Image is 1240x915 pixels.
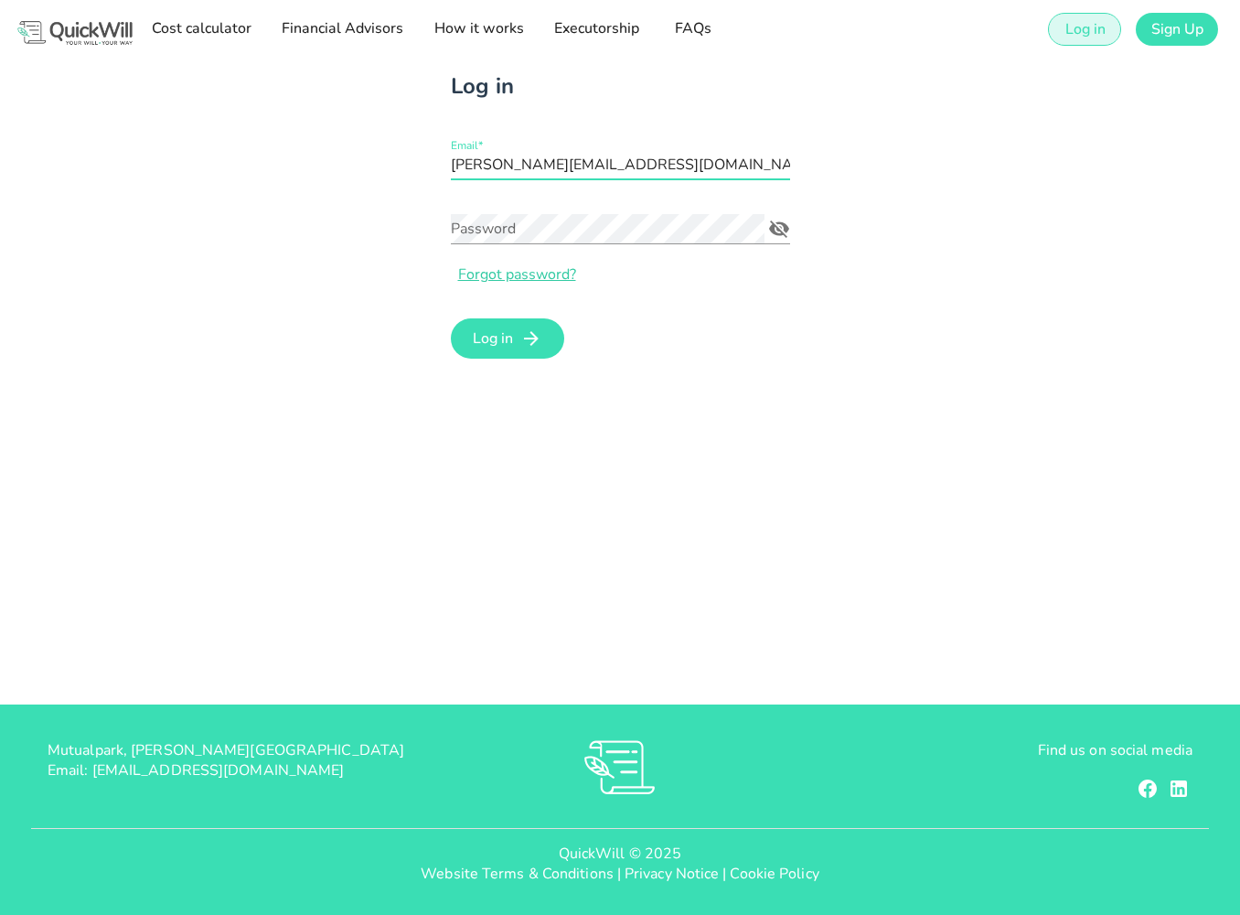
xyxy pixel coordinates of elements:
a: Cookie Policy [730,864,818,884]
a: Cost calculator [144,11,256,48]
span: Financial Advisors [281,18,403,38]
span: Log in [1064,19,1105,39]
span: FAQs [668,18,716,38]
a: Forgot password? [451,264,576,285]
span: Executorship [553,18,639,38]
a: Financial Advisors [275,11,409,48]
a: How it works [427,11,529,48]
button: Password appended action [763,217,796,241]
span: Email: [EMAIL_ADDRESS][DOMAIN_NAME] [48,760,345,780]
a: FAQs [663,11,722,48]
span: | [617,864,621,884]
span: Cost calculator [150,18,251,38]
h2: Log in [451,70,971,102]
span: Sign Up [1150,19,1203,39]
a: Log in [1048,13,1120,46]
img: Logo [15,18,135,47]
span: Log in [472,328,513,349]
button: Log in [451,318,565,359]
label: Email* [451,139,483,153]
a: Executorship [548,11,645,48]
a: Website Terms & Conditions [421,864,614,884]
span: Mutualpark, [PERSON_NAME][GEOGRAPHIC_DATA] [48,740,404,760]
a: Privacy Notice [625,864,719,884]
a: Sign Up [1136,13,1218,46]
span: How it works [433,18,523,38]
p: Find us on social media [811,740,1192,760]
p: QuickWill © 2025 [15,844,1225,864]
img: RVs0sauIwKhMoGR03FLGkjXSOVwkZRnQsltkF0QxpTsornXsmh1o7vbL94pqF3d8sZvAAAAAElFTkSuQmCC [584,740,655,794]
span: | [722,864,726,884]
